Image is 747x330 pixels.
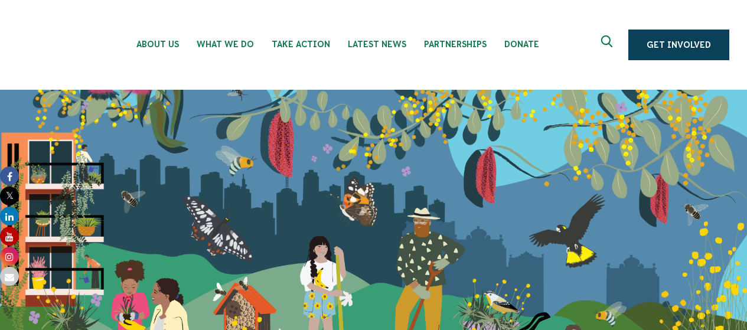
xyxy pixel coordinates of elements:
li: About Us [128,10,188,80]
a: Get Involved [628,30,729,60]
span: Take Action [272,40,330,49]
span: Partnerships [424,40,487,49]
li: Take Action [263,10,339,80]
span: Expand search box [601,35,616,54]
span: About Us [136,40,179,49]
li: What We Do [188,10,263,80]
span: Donate [504,40,539,49]
button: Expand search box Close search box [594,31,622,59]
span: Latest News [348,40,406,49]
span: What We Do [197,40,254,49]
